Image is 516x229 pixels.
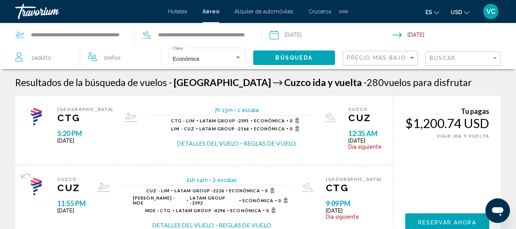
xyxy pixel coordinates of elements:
[425,51,501,67] button: Filter
[174,76,271,88] span: [GEOGRAPHIC_DATA]
[425,6,439,18] button: Change language
[176,208,215,213] span: LATAM Group -
[146,188,170,193] span: CUZ - LIM
[418,219,476,226] span: Reservar ahora
[175,188,224,193] span: 2226
[213,177,237,183] span: 2 escalas
[31,52,51,63] span: 2
[275,55,312,61] span: Búsqueda
[34,55,51,61] span: Adulto
[485,198,510,223] iframe: Botón para iniciar la ventana de mensajería
[348,129,382,138] span: 12:35 AM
[339,5,348,18] button: Extra navigation items
[451,9,462,15] span: USD
[145,208,171,213] span: MDE - CTG
[326,208,382,214] span: [DATE]
[229,188,260,193] span: Económica
[190,195,225,205] span: LATAM Group -
[254,118,285,123] span: Económica
[254,126,285,131] span: Económica
[437,134,489,139] span: VIAJE IDA Y VUELTA
[326,214,382,220] span: Día siguiente
[243,198,273,203] span: Económica
[265,187,277,193] span: 0
[15,76,167,88] h1: Resultados de la búsqueda de vuelos
[57,129,113,138] span: 5:20 PM
[481,3,501,19] button: User Menu
[133,195,185,205] span: [PERSON_NAME] - MDE
[171,126,194,131] span: LIM - CUZ
[168,8,187,15] a: Hoteles
[57,199,86,208] span: 11:55 PM
[486,8,496,15] span: VC
[57,177,86,182] span: Cuzco
[290,125,302,132] span: 0
[200,118,238,123] span: LATAM Group -
[430,55,456,61] span: Buscar
[393,23,516,46] button: Return date: Sep 19, 2025
[15,4,160,19] a: Travorium
[235,8,293,15] a: Alquiler de automóviles
[57,208,86,214] span: [DATE]
[199,126,238,131] span: LATAM Group -
[244,139,296,148] button: Reglas de vuelo
[405,115,489,131] div: $1,200.74 USD
[173,56,199,62] span: Económica
[169,76,172,88] span: -
[348,138,382,144] span: [DATE]
[8,46,161,69] button: Travelers: 2 adults, 0 children
[384,76,472,88] span: vuelos para disfrutar
[364,76,367,88] span: -
[348,144,382,150] span: Día siguiente
[348,112,382,123] span: CUZ
[199,126,249,131] span: 2166
[57,182,86,193] span: CUZ
[405,217,489,226] a: Reservar ahora
[347,55,416,62] mat-select: Sort by
[238,107,259,113] span: 1 escala
[171,118,195,123] span: CTG - LIM
[348,107,382,112] span: Cuzco
[57,138,113,144] span: [DATE]
[57,112,113,123] span: CTG
[190,195,238,205] span: 2392
[186,177,208,183] span: 21h 14m
[313,76,362,88] span: ida y vuelta
[57,107,113,112] span: [GEOGRAPHIC_DATA]
[266,207,278,213] span: 0
[175,188,213,193] span: LATAM Group -
[309,8,332,15] a: Cruceros
[347,55,406,61] span: Precio más bajo
[326,182,382,193] span: CTG
[284,76,311,88] span: Cuzco
[326,177,382,182] span: [GEOGRAPHIC_DATA]
[202,8,219,15] a: Aéreo
[290,117,302,123] span: 0
[425,9,432,15] span: es
[107,55,121,61] span: Niños
[104,52,121,63] span: 0
[200,118,249,123] span: 2391
[405,107,489,115] div: Tu pagas
[451,6,469,18] button: Change currency
[215,107,233,113] span: 7h 15m
[253,50,335,65] button: Búsqueda
[270,23,393,46] button: Depart date: Sep 12, 2025
[326,199,382,208] span: 9:09 PM
[176,208,226,213] span: 4296
[364,76,384,88] span: 280
[230,208,261,213] span: Económica
[278,197,290,203] span: 0
[177,139,239,148] button: Detalles del vuelo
